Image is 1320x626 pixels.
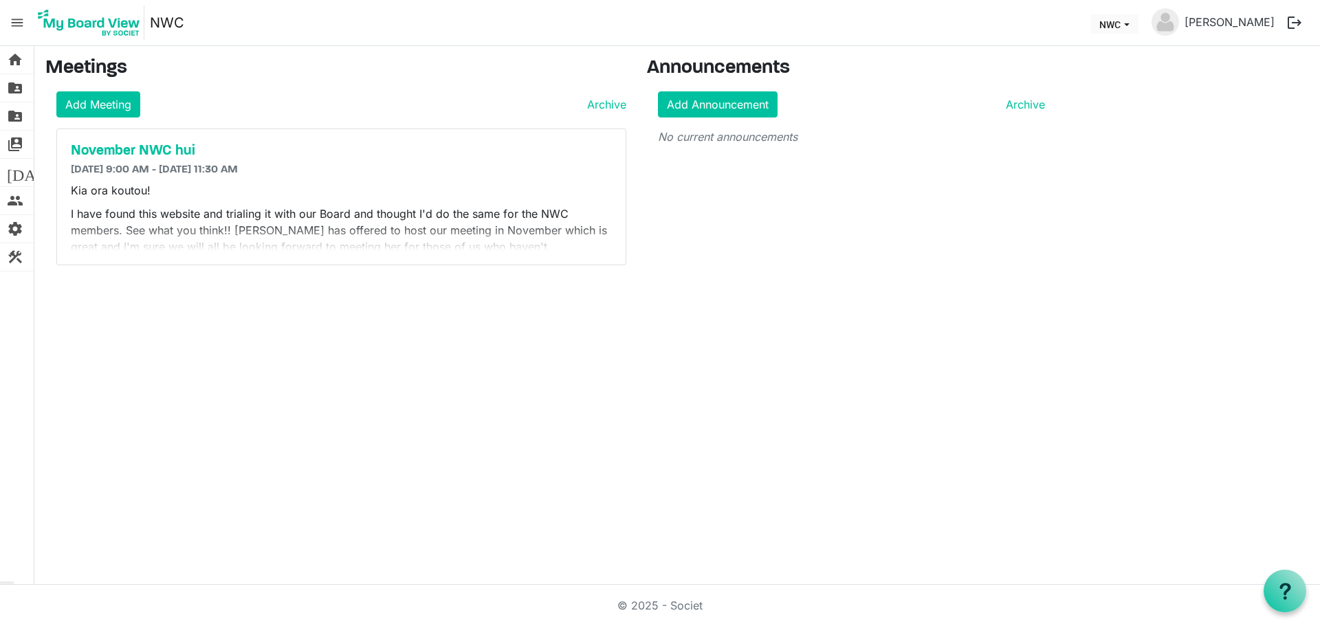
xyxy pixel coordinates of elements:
h3: Announcements [647,57,1056,80]
span: construction [7,243,23,271]
button: logout [1280,8,1309,37]
p: No current announcements [658,128,1045,145]
span: people [7,187,23,214]
a: [PERSON_NAME] [1179,8,1280,36]
span: home [7,46,23,74]
a: Add Announcement [658,91,778,118]
img: My Board View Logo [34,5,144,40]
img: no-profile-picture.svg [1152,8,1179,36]
a: Add Meeting [56,91,140,118]
h3: Meetings [45,57,626,80]
a: My Board View Logo [34,5,150,40]
p: Kia ora koutou! [71,182,612,199]
a: November NWC hui [71,143,612,159]
a: Archive [582,96,626,113]
a: Archive [1000,96,1045,113]
a: © 2025 - Societ [617,599,703,612]
span: switch_account [7,131,23,158]
p: I have found this website and trialing it with our Board and thought I'd do the same for the NWC ... [71,205,612,255]
span: menu [4,10,30,36]
span: settings [7,215,23,243]
span: folder_shared [7,102,23,130]
span: folder_shared [7,74,23,102]
a: NWC [150,9,184,36]
button: NWC dropdownbutton [1090,14,1138,34]
span: [DATE] [7,159,60,186]
h6: [DATE] 9:00 AM - [DATE] 11:30 AM [71,164,612,177]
